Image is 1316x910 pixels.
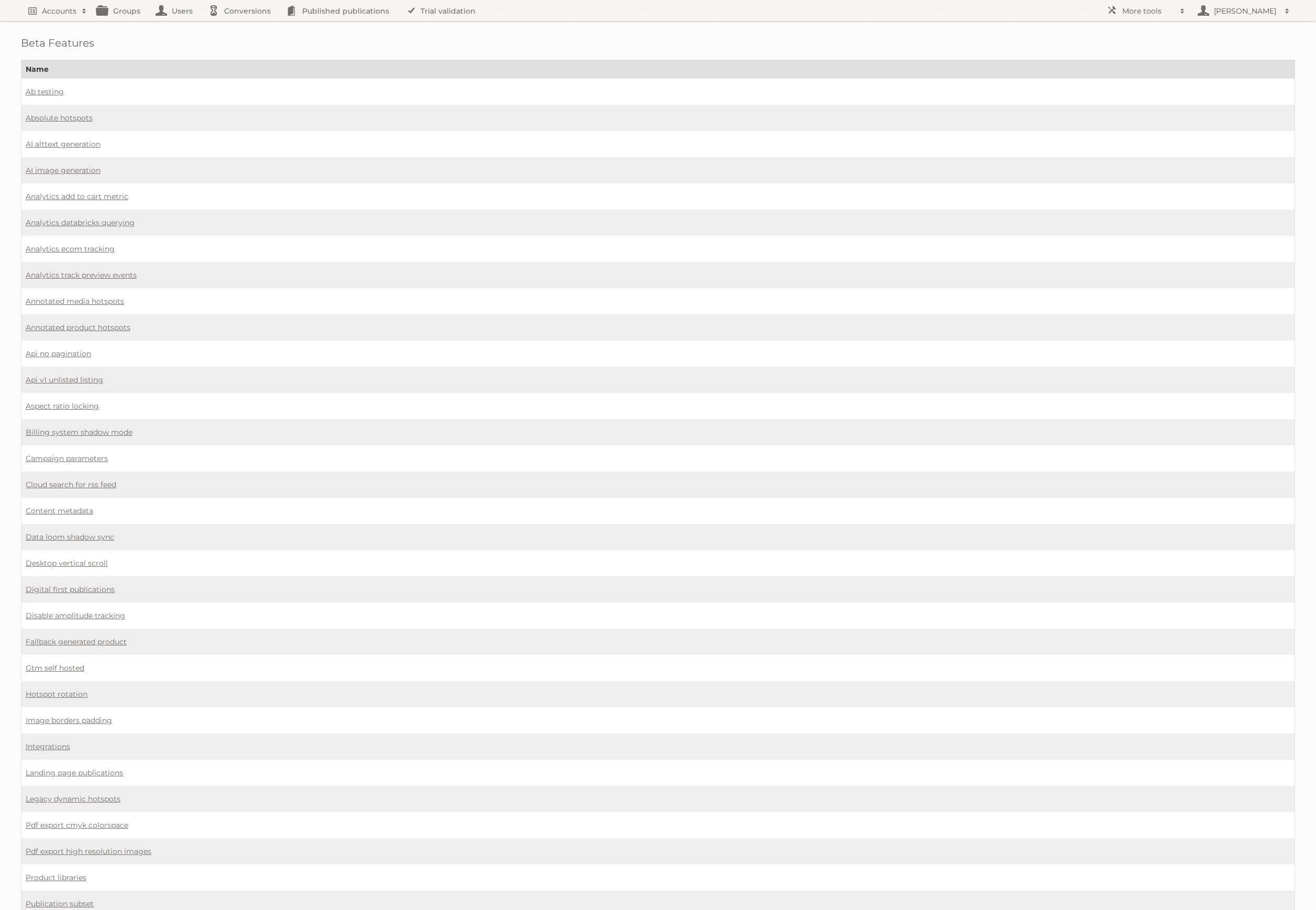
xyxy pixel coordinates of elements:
h2: Accounts [42,6,76,16]
h2: [PERSON_NAME] [1211,6,1279,16]
th: Name [21,60,1295,79]
a: Annotated product hotspots [26,323,130,332]
a: Ab testing [26,87,64,96]
a: Analytics databricks querying [26,218,135,227]
a: Pdf export cmyk colorspace [26,820,128,830]
a: Disable amplitude tracking [26,611,125,620]
a: Data loom shadow sync [26,532,114,542]
a: Publication subset [26,899,94,908]
a: Analytics ecom tracking [26,244,115,254]
a: Campaign parameters [26,454,108,463]
a: Integrations [26,742,70,751]
a: Annotated media hotspots [26,297,124,306]
a: Landing page publications [26,768,123,777]
a: Legacy dynamic hotspots [26,794,120,804]
a: Absolute hotspots [26,113,93,123]
a: AI alttext generation [26,139,101,149]
h1: Beta Features [21,37,1295,49]
a: Cloud search for rss feed [26,480,116,489]
a: Hotspot rotation [26,689,87,699]
a: Image borders padding [26,716,112,725]
a: Api no pagination [26,349,91,358]
h2: More tools [1122,6,1175,16]
a: Analytics track preview events [26,270,137,280]
a: Aspect ratio locking [26,401,99,411]
a: Product libraries [26,873,86,882]
a: Gtm self hosted [26,663,84,673]
a: Content metadata [26,506,93,516]
a: Analytics add to cart metric [26,192,128,201]
a: Billing system shadow mode [26,427,132,437]
a: Desktop vertical scroll [26,558,108,568]
a: Api v1 unlisted listing [26,375,103,385]
a: Fallback generated product [26,637,127,646]
a: AI image generation [26,166,101,175]
a: Digital first publications [26,585,115,594]
a: Pdf export high resolution images [26,847,151,856]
